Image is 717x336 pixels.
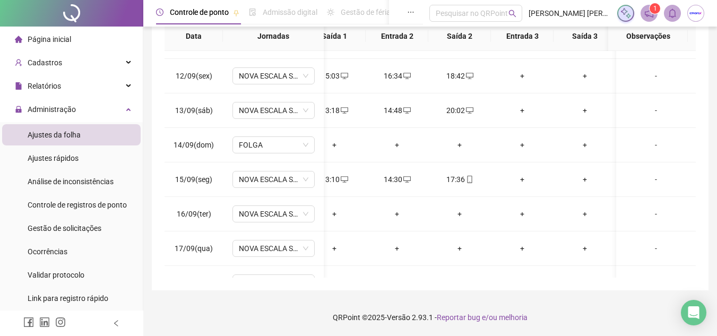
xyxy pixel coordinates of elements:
span: Ajustes rápidos [28,154,79,162]
span: facebook [23,317,34,328]
div: + [499,105,545,116]
span: clock-circle [156,8,163,16]
div: + [312,139,357,151]
span: Cadastros [28,58,62,67]
span: FOLGA [239,137,308,153]
span: NOVA ESCALA SEGUNDA A SEXTA [239,68,308,84]
div: + [374,277,420,289]
div: - [625,243,687,254]
span: notification [644,8,654,18]
th: Observações [608,22,688,51]
div: + [374,208,420,220]
div: - [625,208,687,220]
span: desktop [402,72,411,80]
span: 15/09(seg) [175,175,212,184]
img: 35197 [688,5,704,21]
span: desktop [402,176,411,183]
span: user-add [15,59,22,66]
span: desktop [465,72,473,80]
div: + [499,70,545,82]
div: - [625,277,687,289]
span: bell [668,8,677,18]
th: Saída 2 [428,22,491,51]
span: mobile [465,176,473,183]
div: + [499,139,545,151]
span: Ocorrências [28,247,67,256]
div: + [562,243,608,254]
span: Observações [617,30,679,42]
div: + [499,277,545,289]
div: 15:03 [312,70,357,82]
div: + [562,277,608,289]
th: Saída 3 [554,22,616,51]
span: 16/09(ter) [177,210,211,218]
span: [PERSON_NAME] [PERSON_NAME] - Gtron Telecom [529,7,611,19]
div: + [499,174,545,185]
div: - [625,70,687,82]
span: NOVA ESCALA SEGUNDA A SEXTA [239,171,308,187]
span: ellipsis [407,8,414,16]
span: Administração [28,105,76,114]
sup: 1 [650,3,660,14]
span: NOVA ESCALA SEGUNDA A SEXTA [239,206,308,222]
div: + [312,243,357,254]
span: Validar protocolo [28,271,84,279]
span: Link para registro rápido [28,294,108,303]
span: desktop [340,72,348,80]
footer: QRPoint © 2025 - 2.93.1 - [143,299,717,336]
span: NOVA ESCALA SEGUNDA A SEXTA [239,240,308,256]
span: 17/09(qua) [175,244,213,253]
span: desktop [465,107,473,114]
span: desktop [402,107,411,114]
span: 13/09(sáb) [175,106,213,115]
div: 18:42 [437,70,482,82]
span: Admissão digital [263,8,317,16]
div: 13:18 [312,105,357,116]
div: 20:02 [437,105,482,116]
span: NOVA ESCALA SABADO [239,102,308,118]
span: home [15,36,22,43]
div: 17:36 [437,174,482,185]
span: file [15,82,22,90]
div: 14:48 [374,105,420,116]
span: sun [327,8,334,16]
span: Página inicial [28,35,71,44]
span: Versão [387,313,410,322]
span: 14/09(dom) [174,141,214,149]
span: Controle de registros de ponto [28,201,127,209]
span: desktop [340,176,348,183]
span: Relatórios [28,82,61,90]
span: left [113,320,120,327]
div: + [312,208,357,220]
div: - [625,139,687,151]
span: Gestão de férias [341,8,394,16]
th: Data [165,22,223,51]
div: + [437,243,482,254]
div: + [437,277,482,289]
div: + [437,139,482,151]
div: + [562,139,608,151]
span: file-done [249,8,256,16]
span: NOVA ESCALA SEGUNDA A SEXTA [239,275,308,291]
span: Gestão de solicitações [28,224,101,232]
span: desktop [340,107,348,114]
div: - [625,174,687,185]
span: instagram [55,317,66,328]
div: + [562,208,608,220]
span: Reportar bug e/ou melhoria [437,313,528,322]
div: + [437,208,482,220]
div: + [499,208,545,220]
th: Entrada 2 [366,22,428,51]
span: search [508,10,516,18]
th: Entrada 3 [491,22,554,51]
span: lock [15,106,22,113]
span: Análise de inconsistências [28,177,114,186]
div: + [312,277,357,289]
div: + [562,70,608,82]
img: sparkle-icon.fc2bf0ac1784a2077858766a79e2daf3.svg [620,7,632,19]
div: + [562,105,608,116]
th: Jornadas [223,22,324,51]
div: + [374,139,420,151]
span: linkedin [39,317,50,328]
span: 1 [653,5,657,12]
